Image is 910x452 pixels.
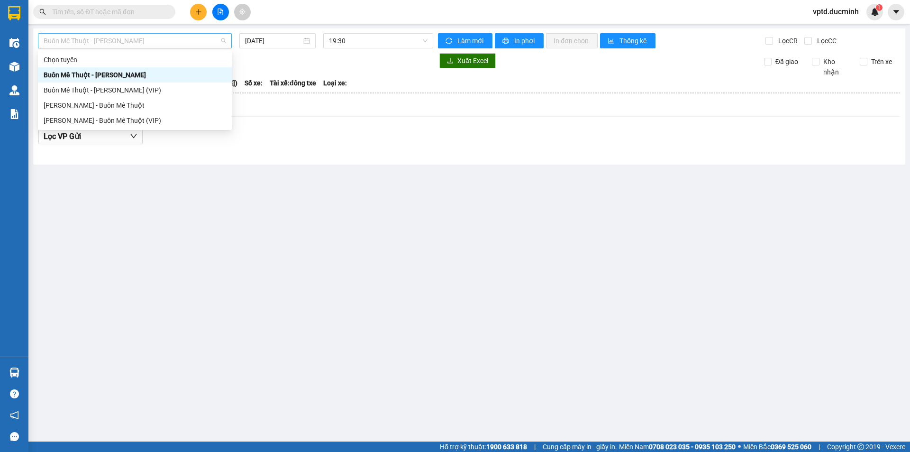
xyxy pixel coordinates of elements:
[772,56,802,67] span: Đã giao
[514,36,536,46] span: In phơi
[245,78,263,88] span: Số xe:
[546,33,598,48] button: In đơn chọn
[44,34,226,48] span: Buôn Mê Thuột - Hồ Chí Minh
[38,67,232,83] div: Buôn Mê Thuột - Hồ Chí Minh
[9,109,19,119] img: solution-icon
[217,9,224,15] span: file-add
[270,78,316,88] span: Tài xế: đông txe
[819,56,853,77] span: Kho nhận
[888,4,904,20] button: caret-down
[8,6,20,20] img: logo-vxr
[39,9,46,15] span: search
[446,37,454,45] span: sync
[771,443,811,451] strong: 0369 525 060
[9,38,19,48] img: warehouse-icon
[877,4,881,11] span: 1
[774,36,799,46] span: Lọc CR
[619,36,648,46] span: Thống kê
[38,129,143,144] button: Lọc VP Gửi
[190,4,207,20] button: plus
[9,85,19,95] img: warehouse-icon
[438,33,492,48] button: syncLàm mới
[876,4,883,11] sup: 1
[649,443,736,451] strong: 0708 023 035 - 0935 103 250
[867,56,896,67] span: Trên xe
[9,62,19,72] img: warehouse-icon
[44,70,226,80] div: Buôn Mê Thuột - [PERSON_NAME]
[38,98,232,113] div: Hồ Chí Minh - Buôn Mê Thuột
[892,8,901,16] span: caret-down
[10,411,19,420] span: notification
[486,443,527,451] strong: 1900 633 818
[619,442,736,452] span: Miền Nam
[743,442,811,452] span: Miền Bắc
[44,130,81,142] span: Lọc VP Gửi
[9,368,19,378] img: warehouse-icon
[38,83,232,98] div: Buôn Mê Thuột - Hồ Chí Minh (VIP)
[10,432,19,441] span: message
[329,34,428,48] span: 19:30
[457,36,485,46] span: Làm mới
[738,445,741,449] span: ⚪️
[440,442,527,452] span: Hỗ trợ kỹ thuật:
[608,37,616,45] span: bar-chart
[52,7,164,17] input: Tìm tên, số ĐT hoặc mã đơn
[495,33,544,48] button: printerIn phơi
[323,78,347,88] span: Loại xe:
[813,36,838,46] span: Lọc CC
[245,36,301,46] input: 14/09/2025
[819,442,820,452] span: |
[212,4,229,20] button: file-add
[44,100,226,111] div: [PERSON_NAME] - Buôn Mê Thuột
[600,33,655,48] button: bar-chartThống kê
[10,389,19,398] span: question-circle
[234,4,251,20] button: aim
[543,442,617,452] span: Cung cấp máy in - giấy in:
[44,85,226,95] div: Buôn Mê Thuột - [PERSON_NAME] (VIP)
[502,37,510,45] span: printer
[239,9,246,15] span: aim
[195,9,202,15] span: plus
[38,113,232,128] div: Hồ Chí Minh - Buôn Mê Thuột (VIP)
[44,55,226,65] div: Chọn tuyến
[857,443,864,450] span: copyright
[130,132,137,140] span: down
[38,52,232,67] div: Chọn tuyến
[439,53,496,68] button: downloadXuất Excel
[805,6,866,18] span: vptd.ducminh
[44,115,226,126] div: [PERSON_NAME] - Buôn Mê Thuột (VIP)
[534,442,536,452] span: |
[871,8,879,16] img: icon-new-feature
